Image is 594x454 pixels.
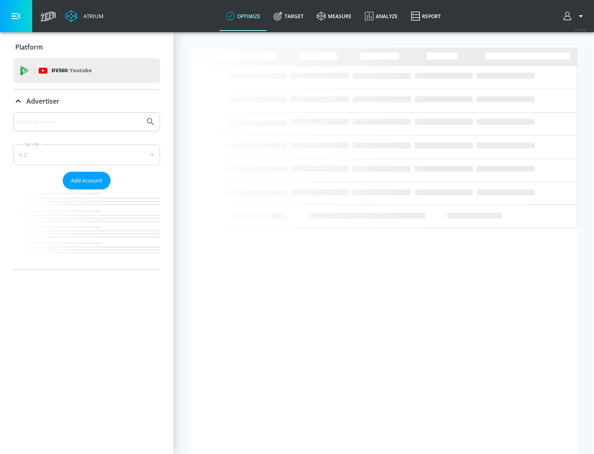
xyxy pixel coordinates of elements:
[404,1,448,31] a: Report
[80,12,104,20] div: Atrium
[574,27,586,32] span: v 4.25.4
[24,142,41,147] label: Sort By
[358,1,404,31] a: Analyze
[219,1,267,31] a: optimize
[267,1,310,31] a: Target
[16,116,141,127] input: Search by name
[13,90,160,113] div: Advertiser
[26,97,59,106] p: Advertiser
[71,176,102,185] span: Add Account
[13,35,160,59] div: Platform
[310,1,358,31] a: measure
[70,66,92,75] p: Youtube
[52,66,92,75] p: DV360:
[13,144,160,165] div: A-Z
[65,10,104,22] a: Atrium
[13,112,160,270] div: Advertiser
[13,58,160,83] div: DV360: Youtube
[13,189,160,270] nav: list of Advertiser
[15,43,43,52] p: Platform
[63,172,111,189] button: Add Account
